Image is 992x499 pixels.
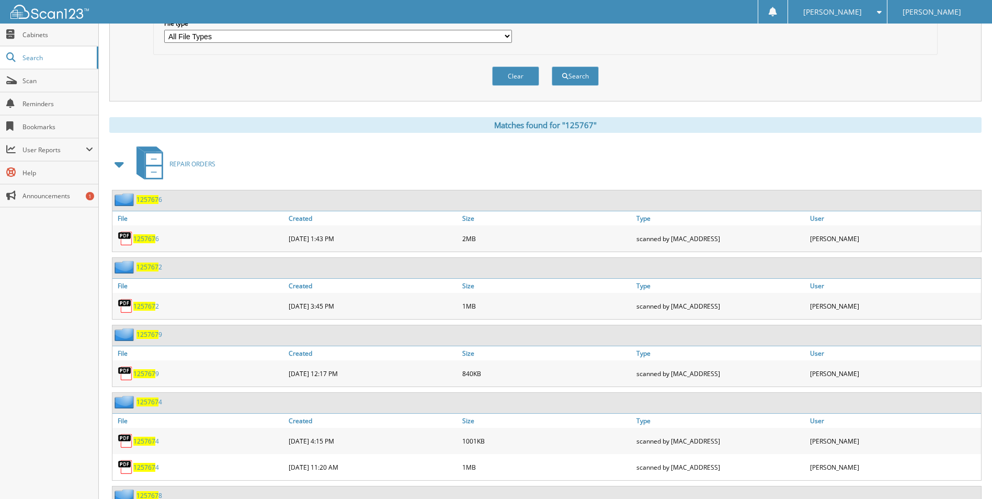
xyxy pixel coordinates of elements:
[286,430,460,451] div: [DATE] 4:15 PM
[460,228,633,249] div: 2MB
[136,330,158,339] span: 125767
[86,192,94,200] div: 1
[22,145,86,154] span: User Reports
[115,395,136,409] img: folder2.png
[286,296,460,316] div: [DATE] 3:45 PM
[634,430,807,451] div: scanned by [MAC_ADDRESS]
[22,168,93,177] span: Help
[115,260,136,274] img: folder2.png
[492,66,539,86] button: Clear
[807,363,981,384] div: [PERSON_NAME]
[286,211,460,225] a: Created
[118,298,133,314] img: PDF.png
[118,231,133,246] img: PDF.png
[133,234,159,243] a: 1257676
[807,211,981,225] a: User
[286,228,460,249] div: [DATE] 1:43 PM
[133,437,159,446] a: 1257674
[118,366,133,381] img: PDF.png
[136,263,158,271] span: 125767
[133,369,155,378] span: 125767
[807,279,981,293] a: User
[460,414,633,428] a: Size
[115,328,136,341] img: folder2.png
[460,363,633,384] div: 840KB
[22,191,93,200] span: Announcements
[136,398,158,406] span: 125767
[460,457,633,478] div: 1MB
[940,449,992,499] iframe: Chat Widget
[133,234,155,243] span: 125767
[286,457,460,478] div: [DATE] 11:20 AM
[460,211,633,225] a: Size
[22,53,92,62] span: Search
[460,279,633,293] a: Size
[136,330,162,339] a: 1257679
[112,279,286,293] a: File
[807,346,981,360] a: User
[112,414,286,428] a: File
[118,459,133,475] img: PDF.png
[130,143,215,185] a: REPAIR ORDERS
[133,463,159,472] a: 1257674
[634,457,807,478] div: scanned by [MAC_ADDRESS]
[803,9,862,15] span: [PERSON_NAME]
[112,346,286,360] a: File
[634,279,807,293] a: Type
[133,302,155,311] span: 125767
[460,346,633,360] a: Size
[169,160,215,168] span: REPAIR ORDERS
[286,279,460,293] a: Created
[634,363,807,384] div: scanned by [MAC_ADDRESS]
[634,228,807,249] div: scanned by [MAC_ADDRESS]
[807,430,981,451] div: [PERSON_NAME]
[136,398,162,406] a: 1257674
[22,99,93,108] span: Reminders
[807,228,981,249] div: [PERSON_NAME]
[460,430,633,451] div: 1001KB
[136,263,162,271] a: 1257672
[634,296,807,316] div: scanned by [MAC_ADDRESS]
[807,296,981,316] div: [PERSON_NAME]
[136,195,162,204] a: 1257676
[634,211,807,225] a: Type
[109,117,982,133] div: Matches found for "125767"
[903,9,961,15] span: [PERSON_NAME]
[286,363,460,384] div: [DATE] 12:17 PM
[118,433,133,449] img: PDF.png
[286,346,460,360] a: Created
[807,414,981,428] a: User
[807,457,981,478] div: [PERSON_NAME]
[286,414,460,428] a: Created
[115,193,136,206] img: folder2.png
[136,195,158,204] span: 125767
[22,122,93,131] span: Bookmarks
[460,296,633,316] div: 1MB
[552,66,599,86] button: Search
[22,30,93,39] span: Cabinets
[634,414,807,428] a: Type
[112,211,286,225] a: File
[22,76,93,85] span: Scan
[634,346,807,360] a: Type
[133,302,159,311] a: 1257672
[133,369,159,378] a: 1257679
[133,437,155,446] span: 125767
[10,5,89,19] img: scan123-logo-white.svg
[133,463,155,472] span: 125767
